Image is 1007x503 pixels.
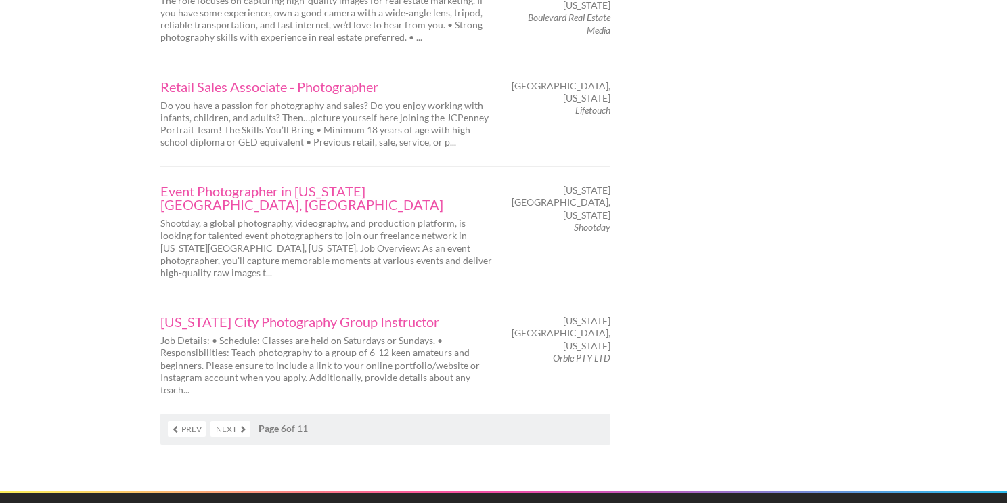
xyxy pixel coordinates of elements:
[553,352,610,364] em: Orble PTY LTD
[210,421,250,437] a: Next
[160,184,492,211] a: Event Photographer in [US_STATE][GEOGRAPHIC_DATA], [GEOGRAPHIC_DATA]
[259,422,286,434] strong: Page 6
[575,104,610,116] em: Lifetouch
[160,414,610,445] nav: of 11
[160,80,492,93] a: Retail Sales Associate - Photographer
[528,12,610,35] em: Boulevard Real Estate Media
[512,184,610,221] span: [US_STATE][GEOGRAPHIC_DATA], [US_STATE]
[160,334,492,396] p: Job Details: • Schedule: Classes are held on Saturdays or Sundays. • Responsibilities: Teach phot...
[574,221,610,233] em: Shootday
[160,217,492,279] p: Shootday, a global photography, videography, and production platform, is looking for talented eve...
[160,100,492,149] p: Do you have a passion for photography and sales? Do you enjoy working with infants, children, and...
[512,80,610,104] span: [GEOGRAPHIC_DATA], [US_STATE]
[512,315,610,352] span: [US_STATE][GEOGRAPHIC_DATA], [US_STATE]
[160,315,492,328] a: [US_STATE] City Photography Group Instructor
[168,421,206,437] a: Prev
